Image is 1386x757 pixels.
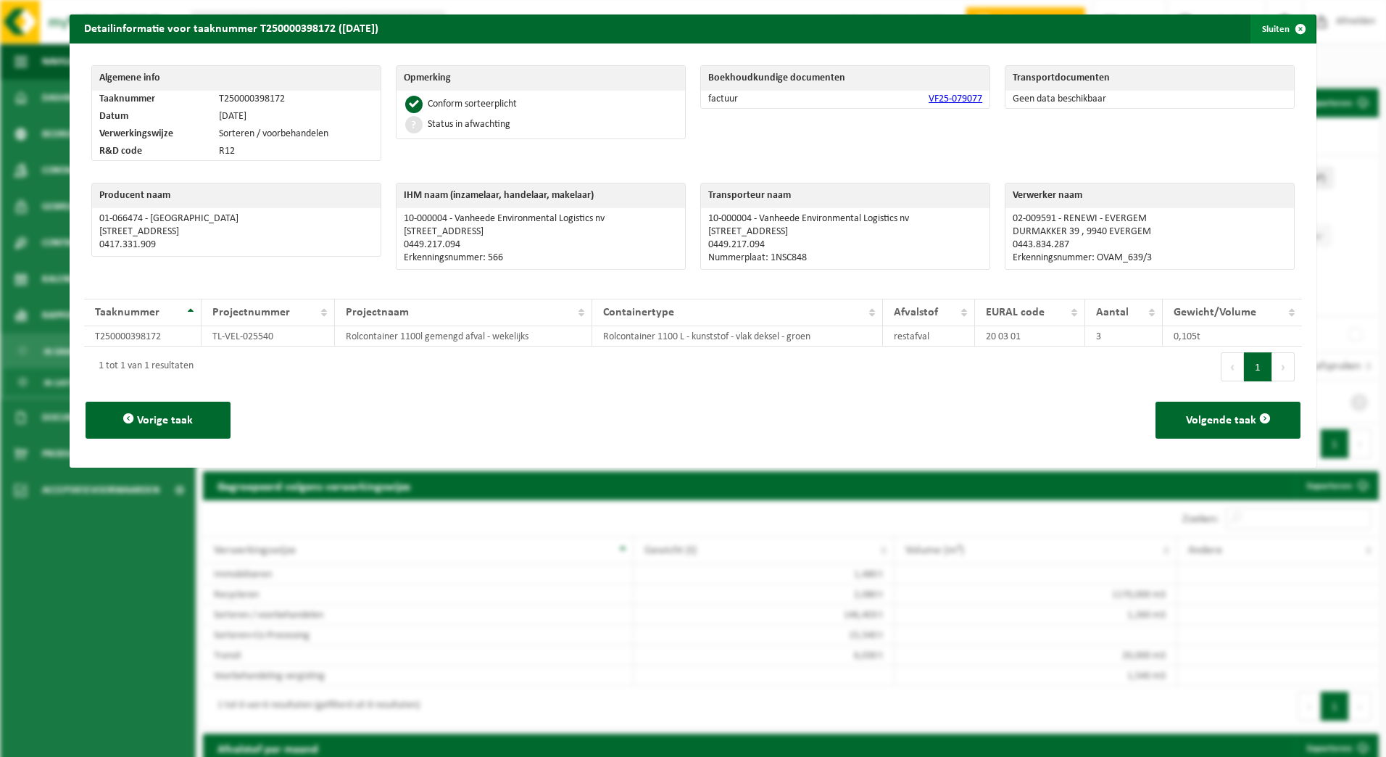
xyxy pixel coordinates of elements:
p: [STREET_ADDRESS] [99,226,373,238]
button: Sluiten [1250,15,1315,44]
th: Transportdocumenten [1005,66,1261,91]
td: Rolcontainer 1100 L - kunststof - vlak deksel - groen [592,326,883,347]
th: Algemene info [92,66,381,91]
td: 0,105t [1163,326,1302,347]
th: Producent naam [92,183,381,208]
p: 10-000004 - Vanheede Environmental Logistics nv [708,213,982,225]
td: Verwerkingswijze [92,125,212,143]
th: Opmerking [397,66,685,91]
div: 1 tot 1 van 1 resultaten [91,354,194,380]
span: Gewicht/Volume [1174,307,1256,318]
td: TL-VEL-025540 [202,326,336,347]
p: DURMAKKER 39 , 9940 EVERGEM [1013,226,1287,238]
button: Vorige taak [86,402,231,439]
span: Taaknummer [95,307,159,318]
span: Volgende taak [1186,415,1256,426]
p: 02-009591 - RENEWI - EVERGEM [1013,213,1287,225]
button: Volgende taak [1155,402,1300,439]
th: Transporteur naam [701,183,989,208]
p: 10-000004 - Vanheede Environmental Logistics nv [404,213,678,225]
td: T250000398172 [84,326,202,347]
span: EURAL code [986,307,1045,318]
p: 01-066474 - [GEOGRAPHIC_DATA] [99,213,373,225]
td: Taaknummer [92,91,212,108]
div: Status in afwachting [428,120,510,130]
p: 0417.331.909 [99,239,373,251]
a: VF25-079077 [929,94,982,104]
td: 20 03 01 [975,326,1085,347]
p: 0449.217.094 [404,239,678,251]
span: Containertype [603,307,674,318]
p: 0449.217.094 [708,239,982,251]
td: factuur [701,91,815,108]
span: Vorige taak [137,415,193,426]
h2: Detailinformatie voor taaknummer T250000398172 ([DATE]) [70,15,393,42]
button: Next [1272,352,1295,381]
p: [STREET_ADDRESS] [708,226,982,238]
span: Aantal [1096,307,1129,318]
td: R&D code [92,143,212,160]
td: Datum [92,108,212,125]
p: 0443.834.287 [1013,239,1287,251]
th: Boekhoudkundige documenten [701,66,989,91]
td: restafval [883,326,975,347]
span: Projectnummer [212,307,290,318]
th: IHM naam (inzamelaar, handelaar, makelaar) [397,183,685,208]
button: Previous [1221,352,1244,381]
span: Projectnaam [346,307,409,318]
td: Geen data beschikbaar [1005,91,1294,108]
p: Erkenningsnummer: 566 [404,252,678,264]
td: R12 [212,143,380,160]
td: 3 [1085,326,1163,347]
button: 1 [1244,352,1272,381]
p: Nummerplaat: 1NSC848 [708,252,982,264]
div: Conform sorteerplicht [428,99,517,109]
td: Rolcontainer 1100l gemengd afval - wekelijks [335,326,592,347]
p: [STREET_ADDRESS] [404,226,678,238]
td: [DATE] [212,108,380,125]
td: Sorteren / voorbehandelen [212,125,380,143]
th: Verwerker naam [1005,183,1294,208]
td: T250000398172 [212,91,380,108]
p: Erkenningsnummer: OVAM_639/3 [1013,252,1287,264]
span: Afvalstof [894,307,938,318]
